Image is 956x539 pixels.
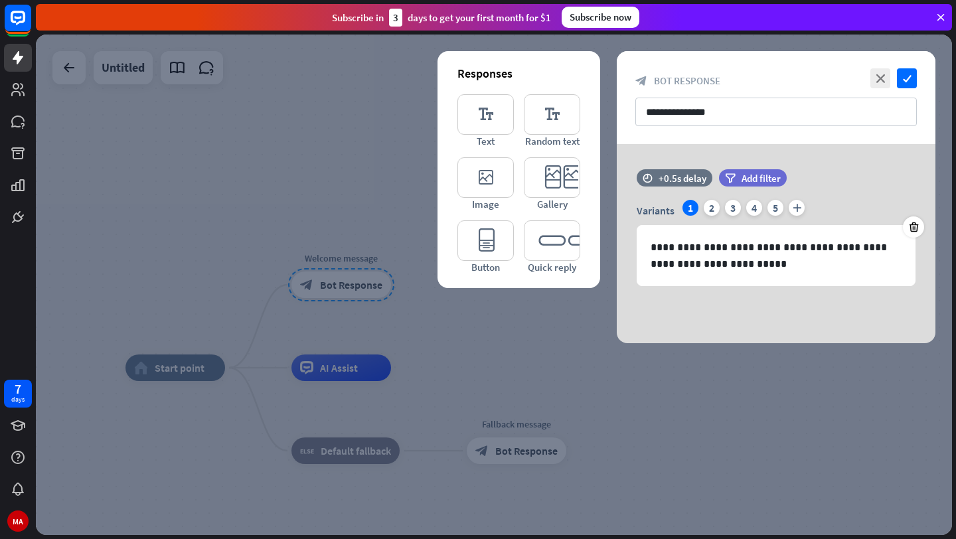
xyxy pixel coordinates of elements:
[654,74,720,87] span: Bot Response
[11,5,50,45] button: Open LiveChat chat widget
[562,7,639,28] div: Subscribe now
[746,200,762,216] div: 4
[4,380,32,408] a: 7 days
[389,9,402,27] div: 3
[897,68,917,88] i: check
[870,68,890,88] i: close
[725,200,741,216] div: 3
[742,172,781,185] span: Add filter
[704,200,720,216] div: 2
[637,204,675,217] span: Variants
[767,200,783,216] div: 5
[789,200,805,216] i: plus
[659,172,706,185] div: +0.5s delay
[682,200,698,216] div: 1
[635,75,647,87] i: block_bot_response
[725,173,736,183] i: filter
[332,9,551,27] div: Subscribe in days to get your first month for $1
[7,510,29,532] div: MA
[11,395,25,404] div: days
[643,173,653,183] i: time
[15,383,21,395] div: 7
